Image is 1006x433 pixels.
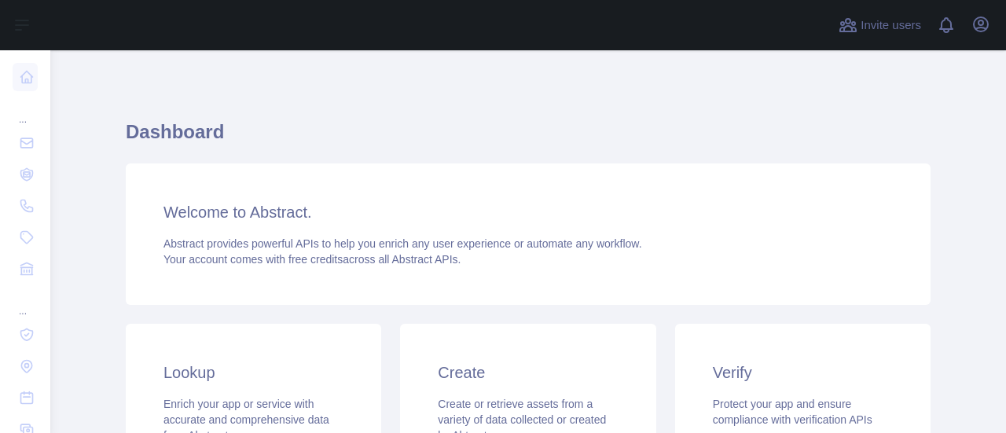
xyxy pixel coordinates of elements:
h3: Create [438,361,618,383]
h3: Lookup [163,361,343,383]
div: ... [13,94,38,126]
span: free credits [288,253,343,266]
h3: Welcome to Abstract. [163,201,893,223]
span: Protect your app and ensure compliance with verification APIs [713,398,872,426]
h1: Dashboard [126,119,931,157]
h3: Verify [713,361,893,383]
span: Your account comes with across all Abstract APIs. [163,253,461,266]
button: Invite users [835,13,924,38]
div: ... [13,286,38,317]
span: Invite users [861,17,921,35]
span: Abstract provides powerful APIs to help you enrich any user experience or automate any workflow. [163,237,642,250]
